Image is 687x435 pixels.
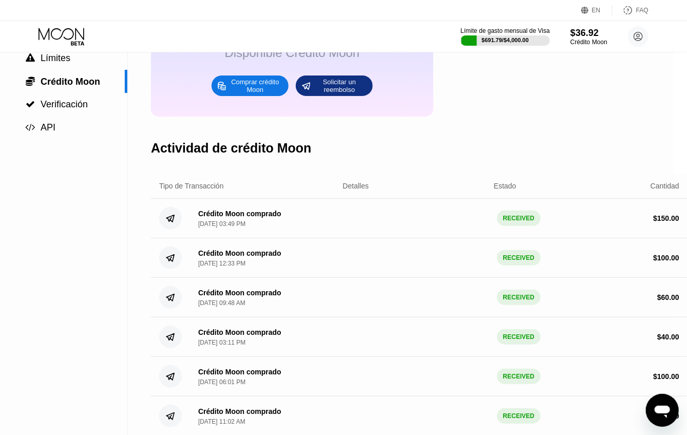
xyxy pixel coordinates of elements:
[198,220,245,228] div: [DATE] 03:49 PM
[653,214,679,222] div: $ 150.00
[198,418,245,425] div: [DATE] 11:02 AM
[41,99,88,109] span: Verificación
[26,53,35,63] span: 
[296,75,373,96] div: Solicitar un reembolso
[25,100,35,109] div: 
[592,7,601,14] div: EN
[41,53,70,63] span: Límites
[41,122,55,133] span: API
[497,408,541,424] div: RECEIVED
[26,100,35,109] span: 
[159,182,224,190] div: Tipo de Transacción
[225,46,360,60] div: Disponible Crédito Moon
[497,290,541,305] div: RECEIVED
[646,394,679,427] iframe: Botón para iniciar la ventana de mensajería, conversación en curso
[198,379,245,386] div: [DATE] 06:01 PM
[41,77,100,87] span: Crédito Moon
[461,27,550,34] div: Límite de gasto mensual de Visa
[482,37,529,43] div: $691.79 / $4,000.00
[653,254,679,262] div: $ 100.00
[311,78,368,94] div: Solicitar un reembolso
[636,7,648,14] div: FAQ
[497,329,541,345] div: RECEIVED
[26,123,35,132] span: 
[613,5,648,15] div: FAQ
[581,5,613,15] div: EN
[198,368,281,376] div: Crédito Moon comprado
[570,28,607,39] div: $36.92
[657,293,679,301] div: $ 60.00
[151,141,312,156] div: Actividad de crédito Moon
[25,76,35,86] div: 
[497,250,541,266] div: RECEIVED
[570,28,607,46] div: $36.92Crédito Moon
[570,39,607,46] div: Crédito Moon
[198,289,281,297] div: Crédito Moon comprado
[494,182,517,190] div: Estado
[198,210,281,218] div: Crédito Moon comprado
[497,369,541,384] div: RECEIVED
[198,339,245,346] div: [DATE] 03:11 PM
[25,53,35,63] div: 
[497,211,541,226] div: RECEIVED
[25,123,35,132] div: 
[343,182,369,190] div: Detalles
[212,75,289,96] div: Comprar crédito Moon
[461,27,550,46] div: Límite de gasto mensual de Visa$691.79/$4,000.00
[651,182,679,190] div: Cantidad
[198,299,245,307] div: [DATE] 09:48 AM
[26,76,35,86] span: 
[227,78,283,94] div: Comprar crédito Moon
[198,249,281,257] div: Crédito Moon comprado
[198,260,245,267] div: [DATE] 12:33 PM
[653,372,679,381] div: $ 100.00
[198,328,281,336] div: Crédito Moon comprado
[657,333,679,341] div: $ 40.00
[198,407,281,415] div: Crédito Moon comprado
